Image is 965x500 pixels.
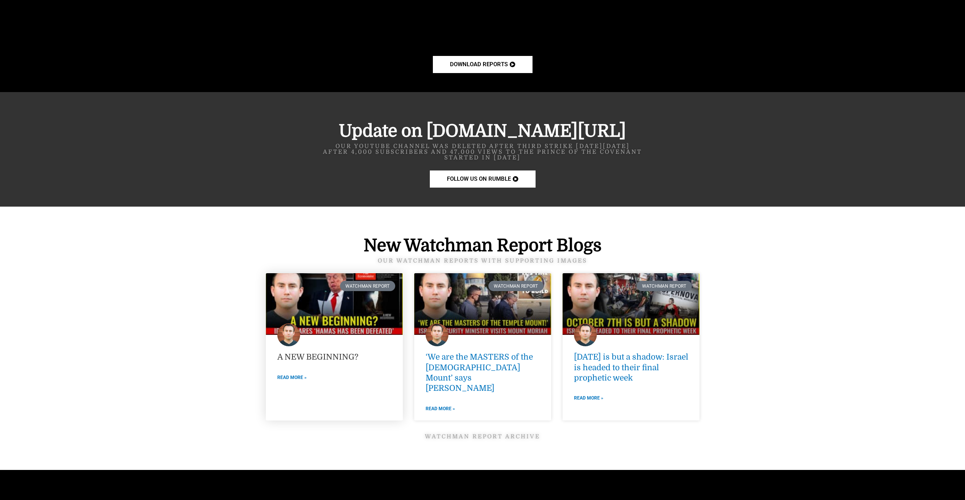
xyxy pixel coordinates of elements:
a: Read more about October 7th is but a shadow: Israel is headed to their final prophetic week [574,394,603,402]
a: [DATE] is but a shadow: Israel is headed to their final prophetic week [574,352,688,382]
h4: New Watchman Report Blogs [266,237,700,254]
h4: Update on [DOMAIN_NAME][URL] [266,123,700,140]
img: Marco [574,323,597,346]
a: Watchman Report ARCHIVE [425,433,540,440]
h5: Our youtube channel was DELETED AFTER THIRD STRIKE [DATE][DATE] AFTER 4,000 SUBSCRIBERS AND 47,00... [266,143,700,161]
div: Watchman Report [637,281,692,291]
a: ‘We are the MASTERS of the [DEMOGRAPHIC_DATA] Mount’ says [PERSON_NAME] [426,352,533,393]
a: Read more about A NEW BEGINNING? [277,373,307,382]
a: download reports [433,56,533,73]
div: Watchman Report [340,281,395,291]
a: FOLLOW US ON RUMBLE [430,170,536,188]
img: Marco [426,323,448,346]
a: A NEW BEGINNING? [277,352,358,361]
span: download reports [450,62,508,67]
span: FOLLOW US ON RUMBLE [447,176,511,182]
h5: Our watchman reports with supporting images [266,258,700,264]
img: Marco [277,323,300,346]
div: Watchman Report [488,281,544,291]
a: Read more about ‘We are the MASTERS of the Temple Mount’ says Ben-Gvir [426,404,455,413]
